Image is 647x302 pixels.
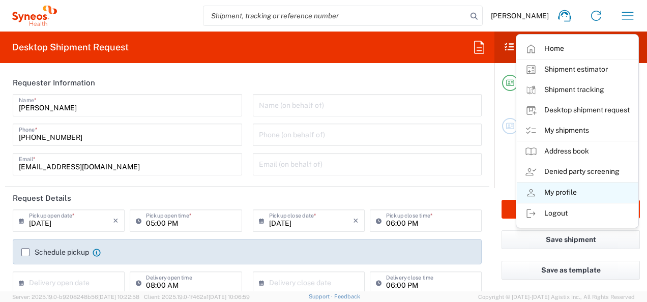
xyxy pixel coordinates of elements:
[502,261,640,280] button: Save as template
[209,294,250,300] span: [DATE] 10:06:59
[504,41,606,53] h2: Shipment Checklist
[12,41,129,53] h2: Desktop Shipment Request
[334,293,360,299] a: Feedback
[517,39,638,59] a: Home
[98,294,139,300] span: [DATE] 10:22:58
[517,162,638,182] a: Denied party screening
[517,100,638,120] a: Desktop shipment request
[502,200,640,219] button: Rate
[13,78,95,88] h2: Requester Information
[478,292,635,301] span: Copyright © [DATE]-[DATE] Agistix Inc., All Rights Reserved
[144,294,250,300] span: Client: 2025.19.0-1f462a1
[491,11,549,20] span: [PERSON_NAME]
[309,293,334,299] a: Support
[517,183,638,203] a: My profile
[517,203,638,224] a: Logout
[353,213,359,229] i: ×
[113,213,119,229] i: ×
[517,59,638,80] a: Shipment estimator
[517,141,638,162] a: Address book
[517,120,638,141] a: My shipments
[13,193,71,203] h2: Request Details
[203,6,467,25] input: Shipment, tracking or reference number
[12,294,139,300] span: Server: 2025.19.0-b9208248b56
[502,230,640,249] button: Save shipment
[517,80,638,100] a: Shipment tracking
[21,248,89,256] label: Schedule pickup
